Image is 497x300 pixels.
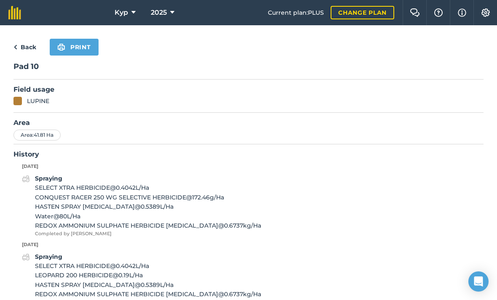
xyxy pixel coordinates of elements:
div: Open Intercom Messenger [468,271,489,292]
div: LUPINE [27,96,49,106]
span: SELECT XTRA HERBICIDE @ 0.4042 L / Ha [35,261,261,271]
a: SprayingSELECT XTRA HERBICIDE@0.4042L/HaCONQUEST RACER 250 WG SELECTIVE HERBICIDE@172.46g/HaHASTE... [22,174,261,238]
a: Change plan [331,6,394,19]
span: 2025 [151,8,167,18]
img: svg+xml;base64,PHN2ZyB4bWxucz0iaHR0cDovL3d3dy53My5vcmcvMjAwMC9zdmciIHdpZHRoPSI5IiBoZWlnaHQ9IjI0Ii... [13,42,17,52]
button: Print [50,39,99,56]
strong: Spraying [35,175,62,182]
h2: History [13,149,484,159]
div: Area : 41.81 Ha [13,130,61,141]
p: [DATE] [13,241,484,249]
h2: Area [13,118,484,128]
a: Back [13,42,36,52]
img: Two speech bubbles overlapping with the left bubble in the forefront [410,8,420,17]
img: svg+xml;base64,PD94bWwgdmVyc2lvbj0iMS4wIiBlbmNvZGluZz0idXRmLTgiPz4KPCEtLSBHZW5lcmF0b3I6IEFkb2JlIE... [22,252,30,262]
span: Current plan : PLUS [268,8,324,17]
span: Kyp [115,8,128,18]
span: SELECT XTRA HERBICIDE @ 0.4042 L / Ha [35,183,261,192]
span: REDOX AMMONIUM SULPHATE HERBICIDE [MEDICAL_DATA] @ 0.6737 kg / Ha [35,221,261,230]
img: svg+xml;base64,PD94bWwgdmVyc2lvbj0iMS4wIiBlbmNvZGluZz0idXRmLTgiPz4KPCEtLSBHZW5lcmF0b3I6IEFkb2JlIE... [22,174,30,184]
span: LEOPARD 200 HERBICIDE @ 0.19 L / Ha [35,271,261,280]
span: Completed by [PERSON_NAME] [35,230,261,238]
span: HASTEN SPRAY [MEDICAL_DATA] @ 0.5389 L / Ha [35,202,261,211]
h1: Pad 10 [13,61,484,80]
img: svg+xml;base64,PHN2ZyB4bWxucz0iaHR0cDovL3d3dy53My5vcmcvMjAwMC9zdmciIHdpZHRoPSIxOSIgaGVpZ2h0PSIyNC... [57,42,65,52]
span: REDOX AMMONIUM SULPHATE HERBICIDE [MEDICAL_DATA] @ 0.6737 kg / Ha [35,289,261,299]
span: CONQUEST RACER 250 WG SELECTIVE HERBICIDE @ 172.46 g / Ha [35,193,261,202]
p: [DATE] [13,163,484,170]
img: fieldmargin Logo [8,6,21,19]
img: A cog icon [481,8,491,17]
span: Water @ 80 L / Ha [35,212,261,221]
strong: Spraying [35,253,62,260]
span: HASTEN SPRAY [MEDICAL_DATA] @ 0.5389 L / Ha [35,280,261,289]
img: A question mark icon [433,8,444,17]
img: svg+xml;base64,PHN2ZyB4bWxucz0iaHR0cDovL3d3dy53My5vcmcvMjAwMC9zdmciIHdpZHRoPSIxNyIgaGVpZ2h0PSIxNy... [458,8,466,18]
h2: Field usage [13,85,484,95]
